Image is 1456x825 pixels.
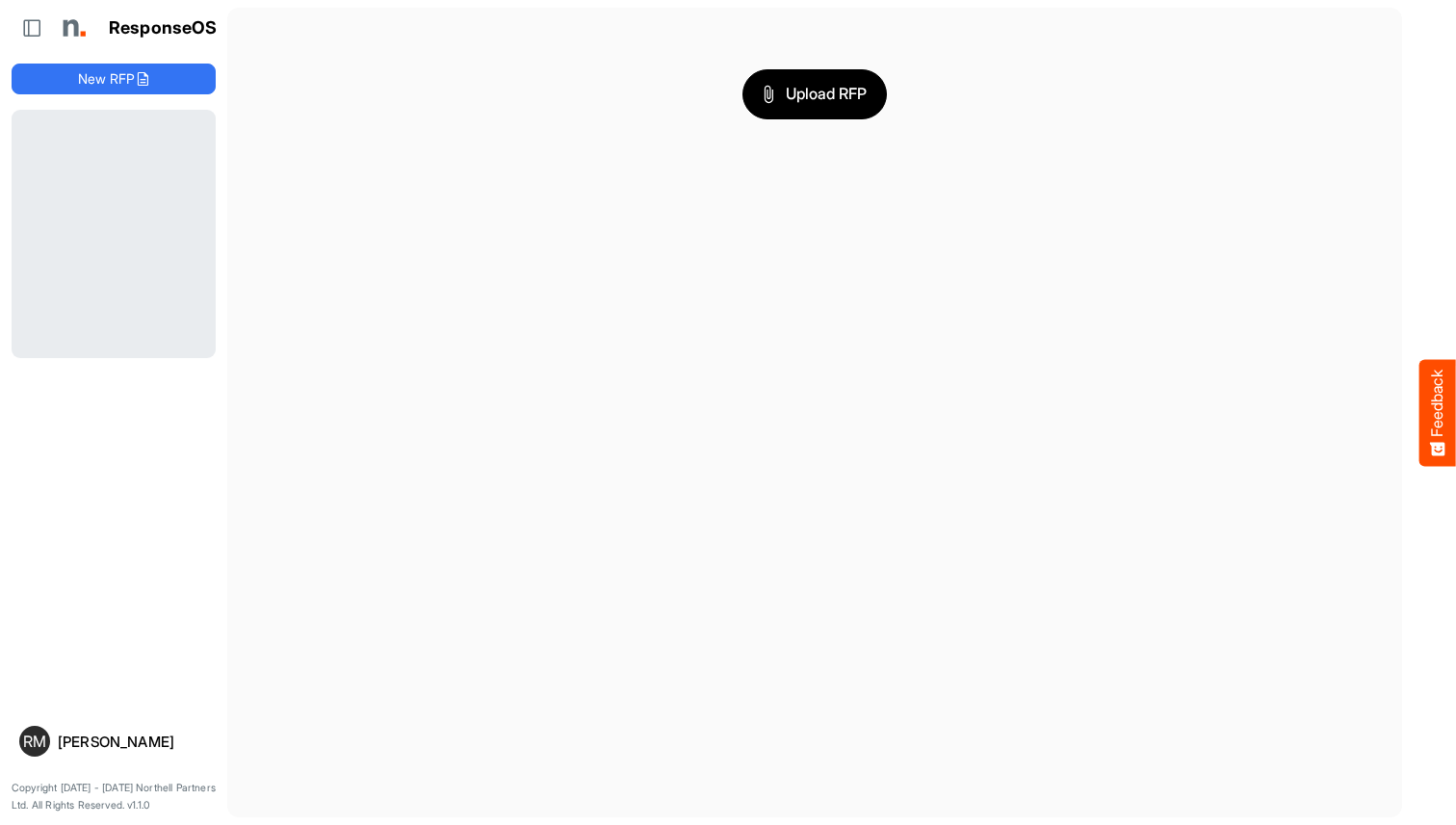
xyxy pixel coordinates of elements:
p: Copyright [DATE] - [DATE] Northell Partners Ltd. All Rights Reserved. v1.1.0 [12,780,216,813]
span: Upload RFP [763,82,867,107]
div: Loading... [12,110,216,357]
img: Northell [53,9,91,47]
button: New RFP [12,64,216,94]
div: [PERSON_NAME] [58,735,208,749]
h1: ResponseOS [109,18,218,39]
button: Feedback [1419,359,1456,466]
span: RM [23,734,46,749]
button: Upload RFP [742,69,887,119]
